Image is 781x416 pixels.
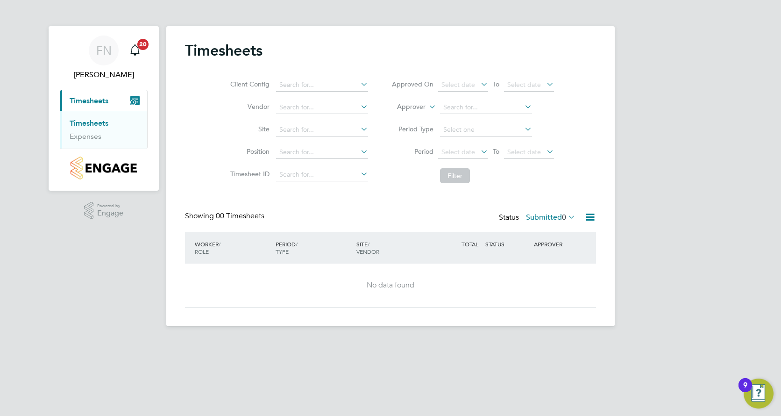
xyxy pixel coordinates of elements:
[391,125,433,133] label: Period Type
[60,69,148,80] span: Frazer Newsome
[276,79,368,92] input: Search for...
[440,168,470,183] button: Filter
[276,101,368,114] input: Search for...
[499,211,577,224] div: Status
[507,80,541,89] span: Select date
[483,236,532,252] div: STATUS
[490,145,502,158] span: To
[532,236,580,252] div: APPROVER
[273,236,354,260] div: PERIOD
[195,248,209,255] span: ROLE
[60,90,147,111] button: Timesheets
[60,157,148,179] a: Go to home page
[391,80,433,88] label: Approved On
[276,146,368,159] input: Search for...
[185,211,266,221] div: Showing
[276,168,368,181] input: Search for...
[354,236,435,260] div: SITE
[49,26,159,191] nav: Main navigation
[70,132,101,141] a: Expenses
[227,170,270,178] label: Timesheet ID
[97,202,123,210] span: Powered by
[227,80,270,88] label: Client Config
[744,379,774,409] button: Open Resource Center, 9 new notifications
[70,119,108,128] a: Timesheets
[490,78,502,90] span: To
[60,36,148,80] a: FN[PERSON_NAME]
[391,147,433,156] label: Period
[440,123,532,136] input: Select one
[185,41,263,60] h2: Timesheets
[97,209,123,217] span: Engage
[216,211,264,221] span: 00 Timesheets
[60,111,147,149] div: Timesheets
[461,240,478,248] span: TOTAL
[227,125,270,133] label: Site
[383,102,426,112] label: Approver
[126,36,144,65] a: 20
[526,213,575,222] label: Submitted
[194,280,587,290] div: No data found
[368,240,369,248] span: /
[296,240,298,248] span: /
[276,123,368,136] input: Search for...
[227,147,270,156] label: Position
[562,213,566,222] span: 0
[219,240,220,248] span: /
[96,44,112,57] span: FN
[276,248,289,255] span: TYPE
[71,157,136,179] img: countryside-properties-logo-retina.png
[356,248,379,255] span: VENDOR
[227,102,270,111] label: Vendor
[70,96,108,105] span: Timesheets
[441,80,475,89] span: Select date
[192,236,273,260] div: WORKER
[440,101,532,114] input: Search for...
[84,202,124,220] a: Powered byEngage
[743,385,747,397] div: 9
[507,148,541,156] span: Select date
[441,148,475,156] span: Select date
[137,39,149,50] span: 20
